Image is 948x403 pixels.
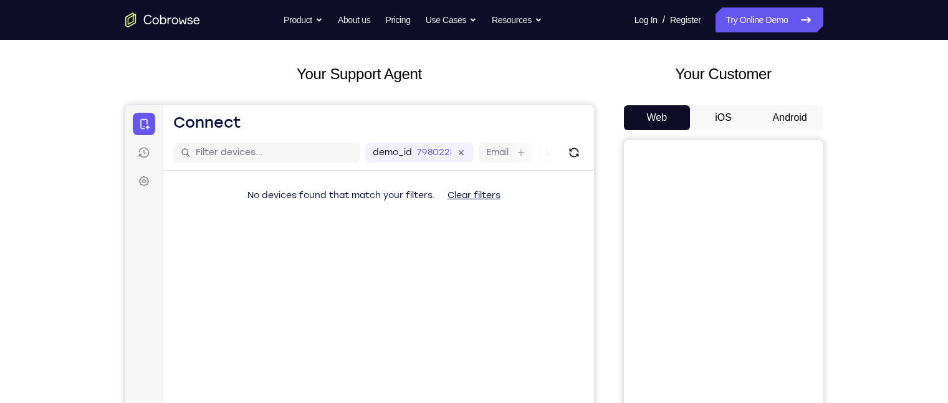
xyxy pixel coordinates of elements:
span: / [663,12,665,27]
button: Use Cases [426,7,477,32]
a: Go to the home page [125,12,200,27]
a: Log In [634,7,658,32]
button: Android [757,105,823,130]
h2: Your Customer [624,63,823,85]
a: Pricing [385,7,410,32]
button: Web [624,105,691,130]
a: Register [670,7,701,32]
a: Try Online Demo [716,7,823,32]
button: Resources [492,7,542,32]
h2: Your Support Agent [125,63,594,85]
a: About us [338,7,370,32]
button: 6-digit code [216,375,291,400]
span: No devices found that match your filters. [122,85,310,95]
button: Product [284,7,323,32]
button: Clear filters [312,78,385,103]
button: iOS [690,105,757,130]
